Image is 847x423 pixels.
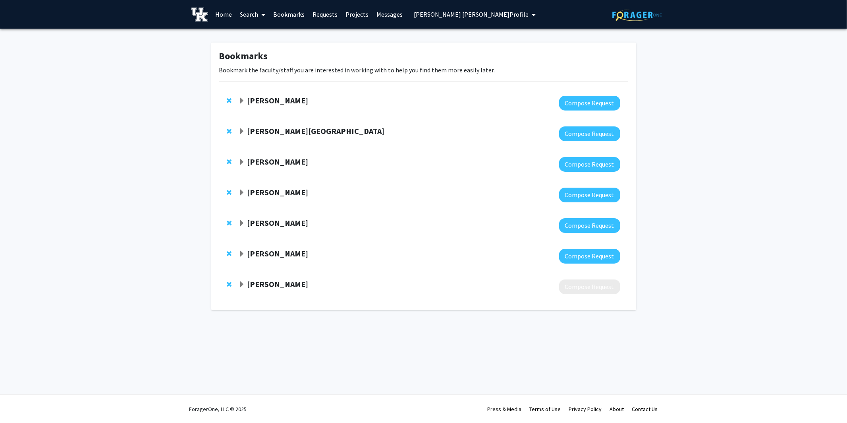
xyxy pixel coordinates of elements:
button: Compose Request to David Mehrle [559,188,620,202]
button: Compose Request to James Donovan [559,279,620,294]
span: Expand David Mehrle Bookmark [239,190,245,196]
a: Contact Us [632,406,658,413]
span: Expand James Donovan Bookmark [239,281,245,288]
h1: Bookmarks [219,50,628,62]
a: Projects [342,0,372,28]
strong: [PERSON_NAME] [247,218,308,228]
a: Messages [372,0,407,28]
a: Home [211,0,236,28]
strong: [PERSON_NAME] [247,279,308,289]
span: Remove James Donovan from bookmarks [227,281,232,287]
a: Press & Media [488,406,522,413]
a: Search [236,0,269,28]
a: Bookmarks [269,0,309,28]
iframe: Chat [6,387,34,417]
img: ForagerOne Logo [612,9,662,21]
button: Compose Request to Henry Dietz [559,96,620,111]
p: Bookmark the faculty/staff you are interested in working with to help you find them more easily l... [219,65,628,75]
div: ForagerOne, LLC © 2025 [189,395,247,423]
img: University of Kentucky Logo [191,8,208,21]
button: Compose Request to Emma Adam [559,157,620,172]
strong: [PERSON_NAME] [247,248,308,258]
span: Remove David Mehrle from bookmarks [227,189,232,196]
strong: [PERSON_NAME][GEOGRAPHIC_DATA] [247,126,384,136]
a: Requests [309,0,342,28]
span: Expand Henry Dietz Bookmark [239,98,245,104]
span: Remove Carol Street from bookmarks [227,128,232,134]
span: [PERSON_NAME] [PERSON_NAME] Profile [414,10,529,18]
button: Compose Request to Catherine Linnen [559,218,620,233]
span: Expand Emma Adam Bookmark [239,159,245,165]
button: Compose Request to Emilia Galperin [559,249,620,264]
span: Expand Emilia Galperin Bookmark [239,251,245,257]
span: Expand Catherine Linnen Bookmark [239,220,245,227]
span: Remove Emilia Galperin from bookmarks [227,250,232,257]
strong: [PERSON_NAME] [247,95,308,105]
strong: [PERSON_NAME] [247,157,308,167]
span: Remove Emma Adam from bookmarks [227,159,232,165]
a: Privacy Policy [569,406,602,413]
span: Remove Catherine Linnen from bookmarks [227,220,232,226]
button: Compose Request to Carol Street [559,126,620,141]
span: Expand Carol Street Bookmark [239,128,245,135]
a: Terms of Use [530,406,561,413]
a: About [610,406,624,413]
strong: [PERSON_NAME] [247,187,308,197]
span: Remove Henry Dietz from bookmarks [227,97,232,104]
